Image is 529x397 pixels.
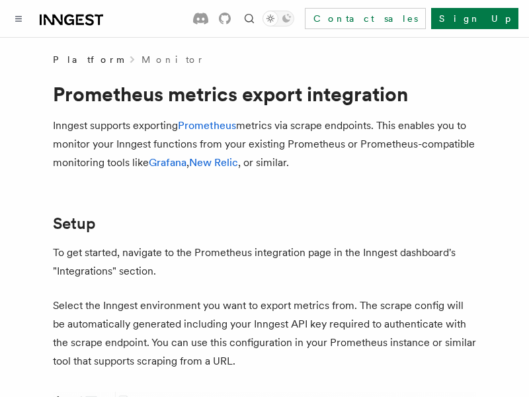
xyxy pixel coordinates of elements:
a: Contact sales [305,8,426,29]
a: Sign Up [431,8,518,29]
a: Setup [53,214,96,233]
span: Platform [53,53,123,66]
a: Prometheus [178,119,236,132]
a: New Relic [189,156,238,169]
a: Grafana [149,156,186,169]
button: Toggle navigation [11,11,26,26]
p: Select the Inngest environment you want to export metrics from. The scrape config will be automat... [53,296,476,371]
a: Monitor [142,53,204,66]
button: Toggle dark mode [263,11,294,26]
p: Inngest supports exporting metrics via scrape endpoints. This enables you to monitor your Inngest... [53,116,476,172]
p: To get started, navigate to the Prometheus integration page in the Inngest dashboard's "Integrati... [53,243,476,281]
h1: Prometheus metrics export integration [53,82,476,106]
button: Find something... [241,11,257,26]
